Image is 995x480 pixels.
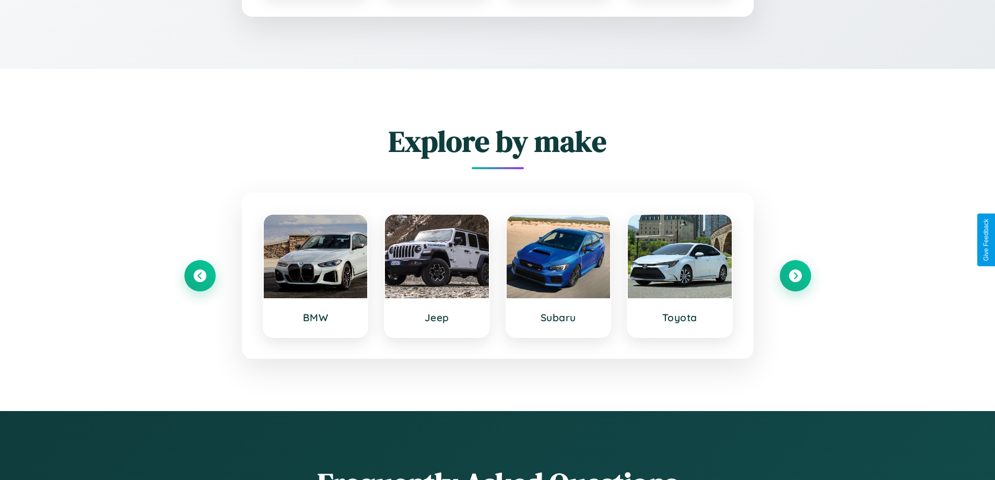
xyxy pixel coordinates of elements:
[517,311,600,324] h3: Subaru
[274,311,357,324] h3: BMW
[395,311,478,324] h3: Jeep
[982,219,990,261] div: Give Feedback
[184,121,811,161] h2: Explore by make
[638,311,721,324] h3: Toyota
